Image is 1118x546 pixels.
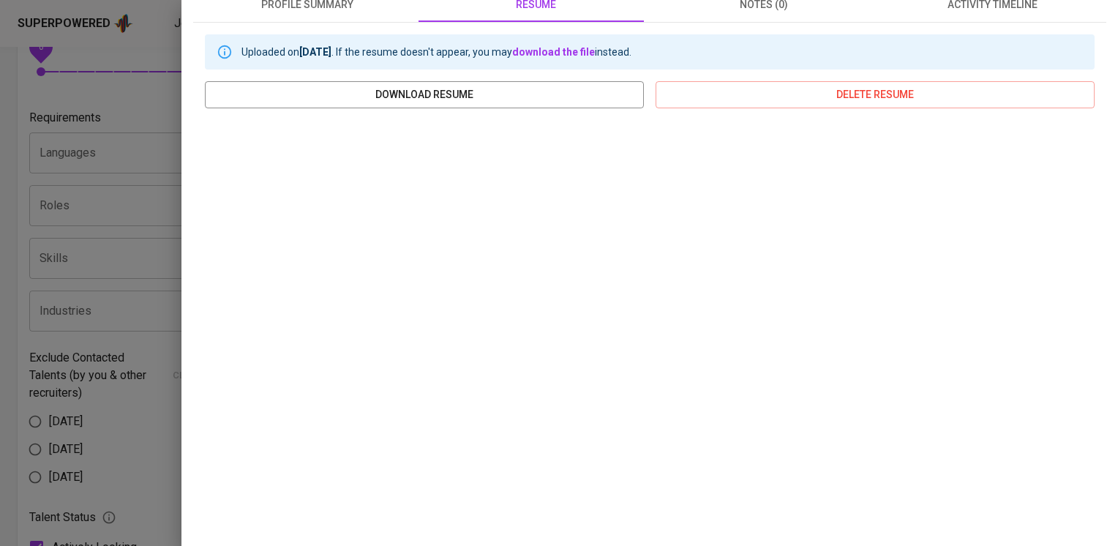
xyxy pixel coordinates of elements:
[656,81,1095,108] button: delete resume
[241,39,631,65] div: Uploaded on . If the resume doesn't appear, you may instead.
[217,86,632,104] span: download resume
[512,46,595,58] a: download the file
[667,86,1083,104] span: delete resume
[299,46,331,58] b: [DATE]
[205,81,644,108] button: download resume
